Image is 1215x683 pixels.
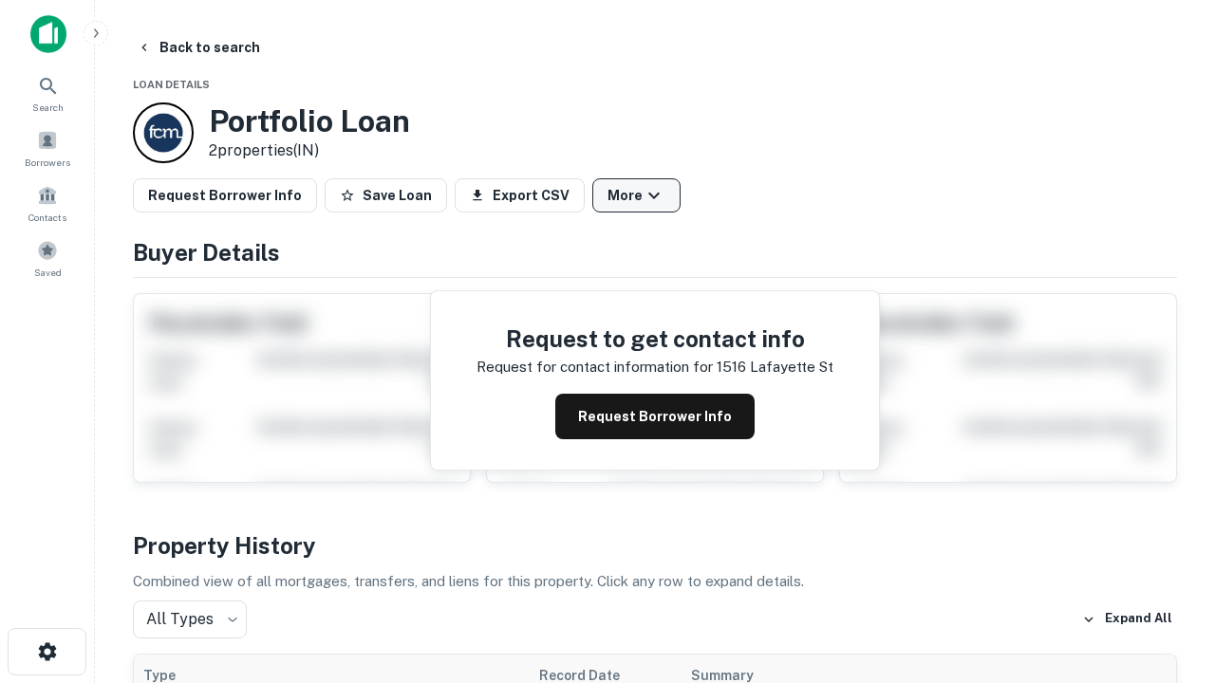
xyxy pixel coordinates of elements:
button: Request Borrower Info [555,394,755,439]
p: 2 properties (IN) [209,139,410,162]
h4: Request to get contact info [477,322,833,356]
h4: Property History [133,528,1177,563]
a: Contacts [6,177,89,229]
span: Contacts [28,210,66,225]
img: capitalize-icon.png [30,15,66,53]
span: Search [32,100,64,115]
p: Combined view of all mortgages, transfers, and liens for this property. Click any row to expand d... [133,570,1177,593]
button: Expand All [1077,605,1177,634]
span: Borrowers [25,155,70,170]
button: Back to search [129,30,268,65]
iframe: Chat Widget [1120,471,1215,562]
h3: Portfolio Loan [209,103,410,139]
button: Export CSV [455,178,585,212]
button: More [592,178,681,212]
p: Request for contact information for [477,356,713,378]
p: 1516 lafayette st [717,356,833,378]
div: All Types [133,600,247,638]
button: Save Loan [325,178,447,212]
a: Search [6,67,89,119]
a: Saved [6,232,89,284]
span: Loan Details [133,79,210,90]
a: Borrowers [6,122,89,174]
span: Saved [34,265,62,280]
h4: Buyer Details [133,235,1177,269]
button: Request Borrower Info [133,178,317,212]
